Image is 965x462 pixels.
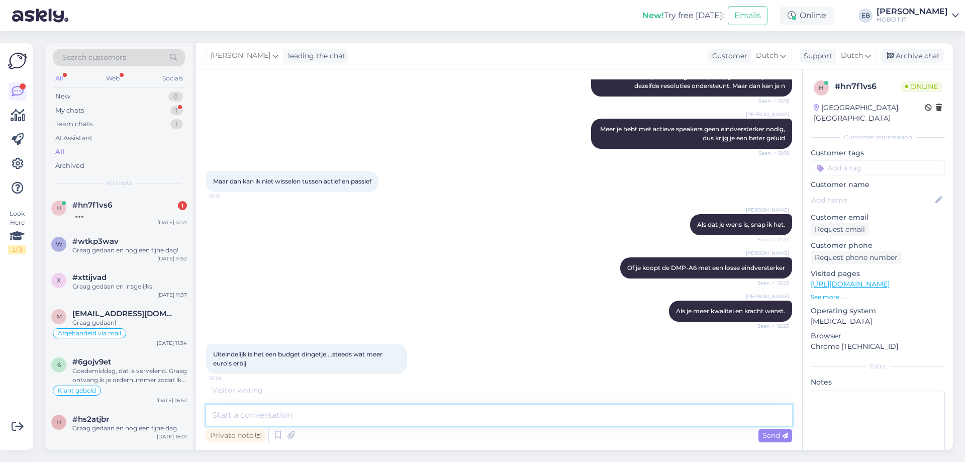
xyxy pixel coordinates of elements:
span: Afgehandeld via mail [58,330,121,336]
div: [DATE] 11:34 [157,339,187,347]
div: [DATE] 11:52 [157,255,187,262]
span: [PERSON_NAME] [211,50,270,61]
input: Add a tag [811,160,945,175]
div: [DATE] 11:37 [157,291,187,299]
div: 0 [168,91,183,102]
div: [PERSON_NAME] [877,8,948,16]
div: Goedemiddag, dat is vervelend. Graag ontvang ik je ordernummer zodat ik in de trac k & trace kan ... [72,366,187,385]
span: Of je koopt de DMP-A6 met een losse eindversterker [627,264,785,271]
span: h [56,418,61,426]
span: Als je meer kwalitei en kracht wenst. [676,307,785,315]
span: #6gojv9et [72,357,111,366]
div: AI Assistant [55,133,92,143]
p: [MEDICAL_DATA] [811,316,945,327]
p: See more ... [811,293,945,302]
span: m [56,313,62,320]
p: Browser [811,331,945,341]
p: Operating system [811,306,945,316]
div: Graag gedaan en nog een fijne dag! [72,246,187,255]
b: New! [642,11,664,20]
span: [PERSON_NAME] [746,293,789,300]
p: Visited pages [811,268,945,279]
div: 2 / 3 [8,245,26,254]
span: #hs2atjbr [72,415,109,424]
div: Request phone number [811,251,902,264]
div: leading the chat [284,51,345,61]
div: EB [858,9,873,23]
div: Graag gedaan en insgelijks! [72,282,187,291]
div: 1 [178,201,187,210]
p: Customer phone [811,240,945,251]
span: 12:24 [209,375,247,382]
div: Look Here [8,209,26,254]
span: Search customers [62,52,126,63]
span: Seen ✓ 12:18 [751,97,789,105]
div: Try free [DATE]: [642,10,724,22]
div: [GEOGRAPHIC_DATA], [GEOGRAPHIC_DATA] [814,103,925,124]
span: #wtkp3wav [72,237,119,246]
div: Extra [811,362,945,371]
div: Request email [811,223,869,236]
div: Web [104,72,122,85]
span: Online [901,81,942,92]
p: Notes [811,377,945,388]
span: msanten57@gmail.com [72,309,177,318]
a: [URL][DOMAIN_NAME] [811,280,890,289]
span: Seen ✓ 12:19 [751,149,789,157]
div: 1 [170,119,183,129]
div: 1 [170,106,183,116]
span: Seen ✓ 12:22 [751,236,789,243]
div: HOBO hifi [877,16,948,24]
span: Dutch [841,50,863,61]
div: Graag gedaan! [72,318,187,327]
a: [PERSON_NAME]HOBO hifi [877,8,959,24]
span: Seen ✓ 12:23 [751,279,789,287]
input: Add name [811,195,933,206]
div: Graag gedaan en nog een fijne dag. [72,424,187,433]
div: My chats [55,106,84,116]
div: All [55,147,64,157]
span: x [57,276,61,284]
div: [DATE] 16:52 [156,397,187,404]
span: Meer je hebt met actieve speakers geen eindversterker nodig, dus krijg je een beter geluid [600,125,787,142]
span: [PERSON_NAME] [746,111,789,118]
span: Klant gebeld [58,388,96,394]
button: Emails [728,6,767,25]
p: Customer tags [811,148,945,158]
div: Private note [206,429,265,442]
p: Chrome [TECHNICAL_ID] [811,341,945,352]
span: Send [762,431,788,440]
span: Seen ✓ 12:23 [751,322,789,330]
div: [DATE] 16:01 [157,433,187,440]
div: Socials [160,72,185,85]
span: Maar dan kan ik niet wisselen tussen actief en passief [213,177,371,185]
span: [PERSON_NAME] [746,249,789,257]
span: w [56,240,62,248]
span: #xttijvad [72,273,107,282]
span: Uiteindelijk is het een budget dingetje....steeds wat meer euro's erbij [213,350,384,367]
span: #hn7f1vs6 [72,201,112,210]
p: Customer email [811,212,945,223]
div: [DATE] 12:21 [157,219,187,226]
div: New [55,91,70,102]
div: Team chats [55,119,92,129]
div: All [53,72,65,85]
div: Customer [708,51,747,61]
div: Archived [55,161,84,171]
span: Dutch [756,50,778,61]
div: Archive chat [881,49,944,63]
div: Online [780,7,834,25]
span: h [56,204,61,212]
div: Support [800,51,832,61]
span: 6 [57,361,61,368]
div: # hn7f1vs6 [835,80,901,93]
div: Visitor writing [206,385,792,396]
span: [PERSON_NAME] [746,206,789,214]
span: h [819,84,824,91]
span: 12:21 [209,193,247,200]
span: Als dat je wens is, snap ik het. [697,221,785,228]
div: Customer information [811,133,945,142]
img: Askly Logo [8,51,27,70]
span: All chats [107,178,132,188]
p: Customer name [811,179,945,190]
